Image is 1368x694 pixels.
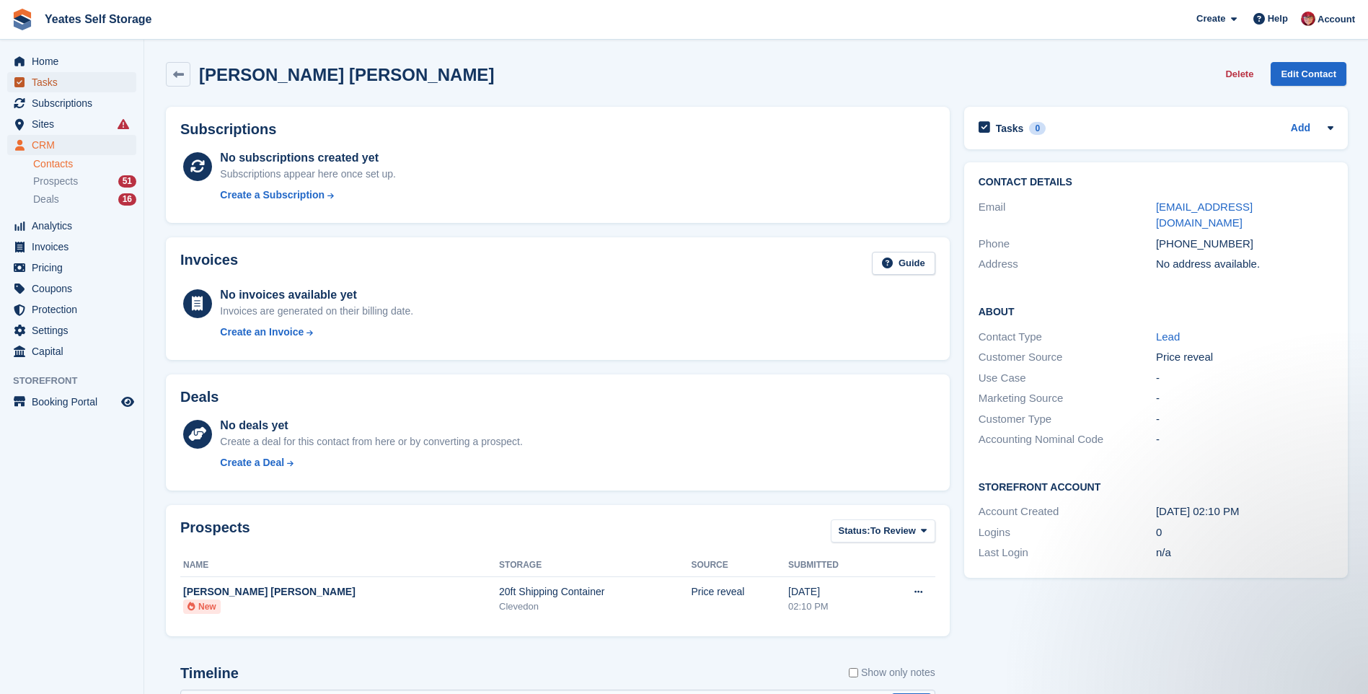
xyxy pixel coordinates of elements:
div: 0 [1156,524,1333,541]
div: [DATE] [788,584,880,599]
h2: Invoices [180,252,238,276]
img: Wendie Tanner [1301,12,1315,26]
a: Add [1291,120,1310,137]
div: Customer Type [979,411,1156,428]
div: Use Case [979,370,1156,387]
a: Lead [1156,330,1180,343]
div: [DATE] 02:10 PM [1156,504,1333,520]
span: Capital [32,341,118,361]
a: menu [7,299,136,320]
a: Guide [872,252,935,276]
i: Smart entry sync failures have occurred [118,118,129,130]
span: To Review [870,524,916,538]
a: [EMAIL_ADDRESS][DOMAIN_NAME] [1156,201,1253,229]
a: Preview store [119,393,136,410]
a: Deals 16 [33,192,136,207]
div: Marketing Source [979,390,1156,407]
span: Coupons [32,278,118,299]
th: Storage [499,554,691,577]
div: 16 [118,193,136,206]
a: menu [7,135,136,155]
h2: [PERSON_NAME] [PERSON_NAME] [199,65,494,84]
h2: Prospects [180,519,250,546]
div: Logins [979,524,1156,541]
h2: About [979,304,1333,318]
div: Phone [979,236,1156,252]
div: Account Created [979,504,1156,520]
div: [PERSON_NAME] [PERSON_NAME] [183,584,499,599]
div: Create a deal for this contact from here or by converting a prospect. [220,434,522,449]
a: menu [7,51,136,71]
a: Create a Deal [220,455,522,470]
a: menu [7,114,136,134]
a: menu [7,341,136,361]
div: Price reveal [691,584,788,599]
a: Yeates Self Storage [39,7,158,31]
button: Delete [1219,62,1259,86]
span: Prospects [33,175,78,188]
div: Invoices are generated on their billing date. [220,304,413,319]
th: Name [180,554,499,577]
span: CRM [32,135,118,155]
div: - [1156,370,1333,387]
span: Create [1196,12,1225,26]
div: No subscriptions created yet [220,149,396,167]
div: Create a Subscription [220,188,325,203]
a: menu [7,216,136,236]
label: Show only notes [849,665,935,680]
span: Home [32,51,118,71]
a: menu [7,237,136,257]
div: 20ft Shipping Container [499,584,691,599]
div: [PHONE_NUMBER] [1156,236,1333,252]
div: - [1156,431,1333,448]
span: Account [1318,12,1355,27]
a: Edit Contact [1271,62,1346,86]
a: Contacts [33,157,136,171]
div: Subscriptions appear here once set up. [220,167,396,182]
input: Show only notes [849,665,858,680]
div: Price reveal [1156,349,1333,366]
span: Help [1268,12,1288,26]
a: menu [7,278,136,299]
div: Clevedon [499,599,691,614]
div: Address [979,256,1156,273]
span: Protection [32,299,118,320]
div: Email [979,199,1156,232]
th: Submitted [788,554,880,577]
span: Booking Portal [32,392,118,412]
div: Customer Source [979,349,1156,366]
div: No deals yet [220,417,522,434]
button: Status: To Review [831,519,935,543]
div: 0 [1029,122,1046,135]
span: Storefront [13,374,144,388]
div: Create a Deal [220,455,284,470]
a: Create a Subscription [220,188,396,203]
div: Last Login [979,545,1156,561]
li: New [183,599,221,614]
a: Create an Invoice [220,325,413,340]
div: Create an Invoice [220,325,304,340]
a: menu [7,258,136,278]
span: Pricing [32,258,118,278]
h2: Tasks [996,122,1024,135]
span: Invoices [32,237,118,257]
div: 02:10 PM [788,599,880,614]
span: Status: [839,524,870,538]
th: Source [691,554,788,577]
div: 51 [118,175,136,188]
span: Sites [32,114,118,134]
h2: Storefront Account [979,479,1333,493]
span: Subscriptions [32,93,118,113]
a: menu [7,392,136,412]
span: Settings [32,320,118,341]
div: - [1156,411,1333,428]
span: Tasks [32,72,118,92]
span: Analytics [32,216,118,236]
h2: Deals [180,389,219,405]
h2: Subscriptions [180,121,935,138]
div: n/a [1156,545,1333,561]
a: Prospects 51 [33,174,136,189]
div: Accounting Nominal Code [979,431,1156,448]
img: stora-icon-8386f47178a22dfd0bd8f6a31ec36ba5ce8667c1dd55bd0f319d3a0aa187defe.svg [12,9,33,30]
h2: Timeline [180,665,239,682]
